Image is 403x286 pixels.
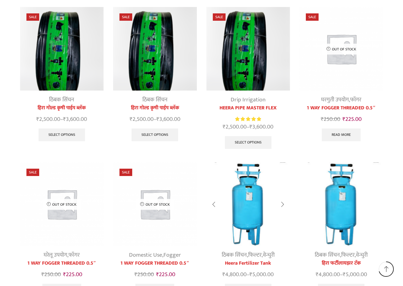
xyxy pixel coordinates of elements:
[142,95,168,105] a: ठिबक सिंचन
[130,114,154,124] bdi: 2,500.00
[26,13,39,21] span: Sale
[39,128,85,141] a: Select options for “हिरा गोल्ड कृषी पाईप ब्लॅक”
[316,270,340,279] bdi: 4,800.00
[315,250,340,260] a: ठिबक सिंचन
[113,104,197,112] a: हिरा गोल्ड कृषी पाईप ब्लॅक
[156,114,159,124] span: ₹
[206,251,290,260] div: , ,
[20,115,104,124] span: –
[206,104,290,112] a: HEERA PIPE MASTER FLEX
[42,199,81,209] p: Out of stock
[36,114,39,124] span: ₹
[20,251,104,260] div: ,
[249,270,274,279] bdi: 5,000.00
[235,116,261,122] div: Rated 5.00 out of 5
[322,128,361,141] a: Read more about “1 WAY FOGGER THREADED 0.5"”
[129,250,162,260] a: Domestic Use
[206,123,290,131] span: –
[163,250,181,260] a: Fogger
[299,251,383,260] div: , ,
[20,7,104,91] img: हिरा गोल्ड कृषी पाईप ब्लॅक
[119,13,132,21] span: Sale
[156,270,159,279] span: ₹
[299,260,383,267] a: हिरा फर्टीलायझर टँक
[41,270,44,279] span: ₹
[341,250,355,260] a: फिल्टर
[113,251,197,260] div: ,
[206,7,290,91] img: Heera Gold Krushi Pipe Black
[68,250,80,260] a: फॉगर
[156,114,180,124] bdi: 3,600.00
[316,270,319,279] span: ₹
[20,104,104,112] a: हिरा गोल्ड कृषी पाईप ब्लॅक
[223,122,226,132] span: ₹
[132,128,178,141] a: Select options for “हिरा गोल्ड कृषी पाईप ब्लॅक”
[26,169,39,176] span: Sale
[63,270,82,279] bdi: 225.00
[119,169,132,176] span: Sale
[263,250,275,260] a: वेन्चुरी
[113,162,197,246] img: Placeholder
[134,270,137,279] span: ₹
[222,250,247,260] a: ठिबक सिंचन
[299,96,383,104] div: ,
[113,115,197,124] span: –
[63,270,66,279] span: ₹
[36,114,60,124] bdi: 2,500.00
[342,114,362,124] bdi: 225.00
[321,95,349,105] a: घरगुती उपयोग
[222,270,247,279] bdi: 4,800.00
[206,260,290,267] a: Heera Fertilizer Tank
[299,104,383,112] a: 1 WAY FOGGER THREADED 0.5″
[356,250,368,260] a: वेन्चुरी
[130,114,133,124] span: ₹
[321,114,340,124] bdi: 250.00
[342,114,345,124] span: ₹
[134,270,154,279] bdi: 250.00
[44,250,67,260] a: घरेलू उपयोग
[299,270,383,279] span: –
[20,162,104,246] img: Placeholder
[248,250,262,260] a: फिल्टर
[63,114,87,124] bdi: 3,600.00
[136,199,174,209] p: Out of stock
[213,13,226,21] span: Sale
[299,162,383,246] img: Heera Fertilizer Tank
[299,7,383,91] img: Placeholder
[206,270,290,279] span: –
[225,136,271,149] a: Select options for “HEERA PIPE MASTER FLEX”
[343,270,346,279] span: ₹
[20,260,104,267] a: 1 WAY FOGGER THREADED 0.5″
[49,95,74,105] a: ठिबक सिंचन
[156,270,175,279] bdi: 225.00
[113,7,197,91] img: हिरा गोल्ड कृषी पाईप ब्लॅक
[113,260,197,267] a: 1 WAY FOGGER THREADED 0.5″
[249,270,252,279] span: ₹
[306,13,319,21] span: Sale
[235,116,261,122] span: Rated out of 5
[249,122,273,132] bdi: 3,600.00
[206,162,290,246] img: Heera Fertilizer Tank
[249,122,252,132] span: ₹
[231,95,266,105] a: Drip Irrigation
[321,114,324,124] span: ₹
[223,122,247,132] bdi: 2,500.00
[322,44,361,55] p: Out of stock
[343,270,367,279] bdi: 5,000.00
[63,114,66,124] span: ₹
[222,270,225,279] span: ₹
[41,270,61,279] bdi: 250.00
[350,95,361,105] a: फॉगर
